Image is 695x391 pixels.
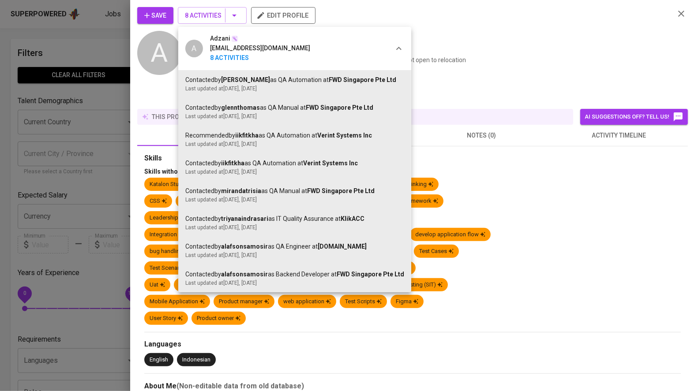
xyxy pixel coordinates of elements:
[185,85,404,93] div: Last updated at [DATE] , [DATE]
[185,196,404,204] div: Last updated at [DATE] , [DATE]
[185,140,404,148] div: Last updated at [DATE] , [DATE]
[210,44,310,53] div: [EMAIL_ADDRESS][DOMAIN_NAME]
[221,215,268,222] b: triyanaindrasari
[221,243,268,250] b: alafsonsamosir
[185,103,404,112] div: Contacted by as QA Manual at
[337,271,404,278] span: FWD Singapore Pte Ltd
[306,104,373,111] span: FWD Singapore Pte Ltd
[210,34,230,44] span: Adzani
[221,160,244,167] b: iikfitkha
[185,75,404,85] div: Contacted by as QA Automation at
[317,132,372,139] span: Verint Systems Inc
[185,251,404,259] div: Last updated at [DATE] , [DATE]
[185,270,404,279] div: Contacted by as Backend Developer at
[185,214,404,223] div: Contacted by as IT Quality Assurance at
[185,131,404,140] div: Recommended by as QA Automation at
[185,159,404,168] div: Contacted by as QA Automation at
[185,279,404,287] div: Last updated at [DATE] , [DATE]
[235,132,259,139] b: iikfitkha
[307,187,375,194] span: FWD Singapore Pte Ltd
[185,186,404,196] div: Contacted by as QA Manual at
[318,243,367,250] span: [DOMAIN_NAME]
[185,242,404,251] div: Contacted by as QA Engineer at
[341,215,364,222] span: KlikACC
[185,112,404,120] div: Last updated at [DATE] , [DATE]
[303,160,358,167] span: Verint Systems Inc
[221,187,261,194] b: mirandatrisia
[329,76,396,83] span: FWD Singapore Pte Ltd
[178,27,411,70] div: AAdzani[EMAIL_ADDRESS][DOMAIN_NAME]8 Activities
[185,40,203,57] div: A
[221,76,270,83] b: [PERSON_NAME]
[185,223,404,231] div: Last updated at [DATE] , [DATE]
[221,104,260,111] b: glennthomas
[210,53,310,63] b: 8 Activities
[221,271,268,278] b: alafsonsamosir
[231,35,238,42] img: magic_wand.svg
[185,168,404,176] div: Last updated at [DATE] , [DATE]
